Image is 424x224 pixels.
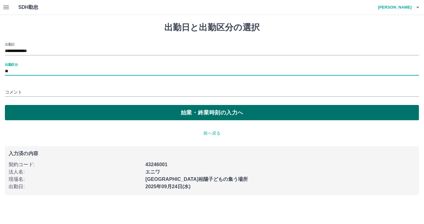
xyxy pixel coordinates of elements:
p: 出勤日 : [9,183,142,190]
h1: 出勤日と出勤区分の選択 [5,22,419,33]
button: 始業・終業時刻の入力へ [5,105,419,120]
b: エニワ [145,169,160,174]
p: 入力済の内容 [9,151,415,156]
p: 前へ戻る [5,130,419,136]
b: 43246001 [145,162,167,167]
b: 2025年09月24日(水) [145,184,191,189]
label: 出勤日 [5,42,15,47]
p: 法人名 : [9,168,142,176]
b: [GEOGRAPHIC_DATA]柏陽子どもの集う場所 [145,177,248,182]
p: 契約コード : [9,161,142,168]
p: 現場名 : [9,176,142,183]
label: 出勤区分 [5,62,18,67]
